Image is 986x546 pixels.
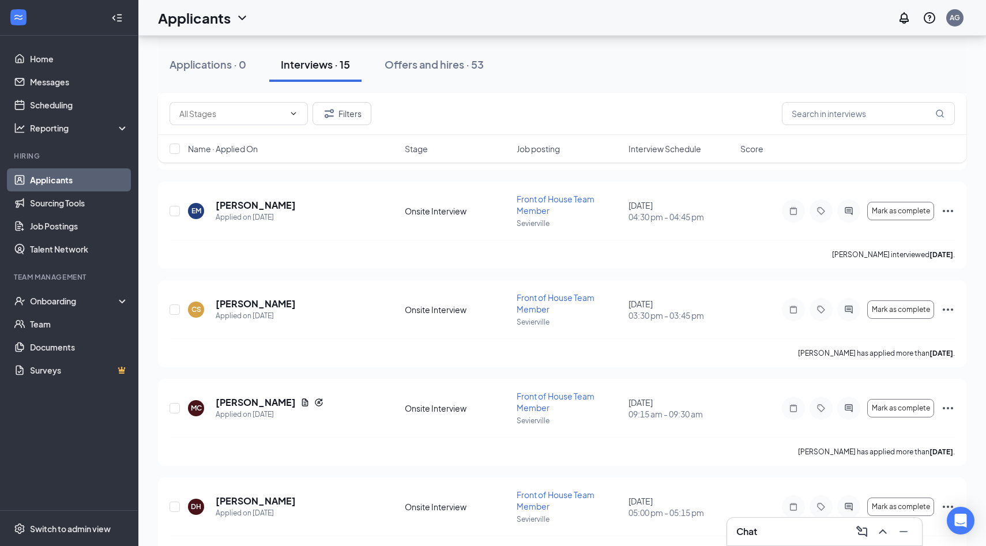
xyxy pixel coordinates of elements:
[853,522,871,541] button: ComposeMessage
[842,206,856,216] svg: ActiveChat
[832,250,955,259] p: [PERSON_NAME] interviewed .
[30,359,129,382] a: SurveysCrown
[314,398,323,407] svg: Reapply
[867,498,934,516] button: Mark as complete
[814,502,828,511] svg: Tag
[30,47,129,70] a: Home
[629,199,733,223] div: [DATE]
[740,143,763,155] span: Score
[842,502,856,511] svg: ActiveChat
[158,8,231,28] h1: Applicants
[629,397,733,420] div: [DATE]
[736,525,757,538] h3: Chat
[14,122,25,134] svg: Analysis
[629,211,733,223] span: 04:30 pm - 04:45 pm
[216,409,323,420] div: Applied on [DATE]
[941,204,955,218] svg: Ellipses
[191,403,202,413] div: MC
[30,122,129,134] div: Reporting
[405,304,510,315] div: Onsite Interview
[179,107,284,120] input: All Stages
[876,525,890,539] svg: ChevronUp
[814,404,828,413] svg: Tag
[170,57,246,71] div: Applications · 0
[517,416,622,425] p: Sevierville
[897,11,911,25] svg: Notifications
[935,109,944,118] svg: MagnifyingGlass
[517,514,622,524] p: Sevierville
[874,522,892,541] button: ChevronUp
[30,336,129,359] a: Documents
[30,191,129,214] a: Sourcing Tools
[867,399,934,417] button: Mark as complete
[872,306,930,314] span: Mark as complete
[798,447,955,457] p: [PERSON_NAME] has applied more than .
[929,447,953,456] b: [DATE]
[517,143,560,155] span: Job posting
[786,305,800,314] svg: Note
[872,404,930,412] span: Mark as complete
[30,214,129,238] a: Job Postings
[517,489,594,511] span: Front of House Team Member
[629,495,733,518] div: [DATE]
[30,238,129,261] a: Talent Network
[111,12,123,24] svg: Collapse
[30,523,111,534] div: Switch to admin view
[782,102,955,125] input: Search in interviews
[798,348,955,358] p: [PERSON_NAME] has applied more than .
[855,525,869,539] svg: ComposeMessage
[867,202,934,220] button: Mark as complete
[814,206,828,216] svg: Tag
[191,304,201,314] div: CS
[216,396,296,409] h5: [PERSON_NAME]
[786,404,800,413] svg: Note
[322,107,336,121] svg: Filter
[30,312,129,336] a: Team
[947,507,974,534] div: Open Intercom Messenger
[30,295,119,307] div: Onboarding
[929,349,953,357] b: [DATE]
[629,298,733,321] div: [DATE]
[300,398,310,407] svg: Document
[517,317,622,327] p: Sevierville
[786,206,800,216] svg: Note
[14,523,25,534] svg: Settings
[30,168,129,191] a: Applicants
[517,292,594,314] span: Front of House Team Member
[842,305,856,314] svg: ActiveChat
[289,109,298,118] svg: ChevronDown
[13,12,24,23] svg: WorkstreamLogo
[385,57,484,71] div: Offers and hires · 53
[405,402,510,414] div: Onsite Interview
[629,408,733,420] span: 09:15 am - 09:30 am
[872,503,930,511] span: Mark as complete
[405,205,510,217] div: Onsite Interview
[517,219,622,228] p: Sevierville
[629,507,733,518] span: 05:00 pm - 05:15 pm
[216,212,296,223] div: Applied on [DATE]
[191,502,201,511] div: DH
[30,93,129,116] a: Scheduling
[872,207,930,215] span: Mark as complete
[14,151,126,161] div: Hiring
[629,143,701,155] span: Interview Schedule
[941,303,955,317] svg: Ellipses
[281,57,350,71] div: Interviews · 15
[30,70,129,93] a: Messages
[929,250,953,259] b: [DATE]
[842,404,856,413] svg: ActiveChat
[517,194,594,216] span: Front of House Team Member
[867,300,934,319] button: Mark as complete
[941,500,955,514] svg: Ellipses
[216,298,296,310] h5: [PERSON_NAME]
[313,102,371,125] button: Filter Filters
[216,507,296,519] div: Applied on [DATE]
[941,401,955,415] svg: Ellipses
[897,525,910,539] svg: Minimize
[405,501,510,513] div: Onsite Interview
[894,522,913,541] button: Minimize
[517,391,594,413] span: Front of House Team Member
[191,206,201,216] div: EM
[216,199,296,212] h5: [PERSON_NAME]
[188,143,258,155] span: Name · Applied On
